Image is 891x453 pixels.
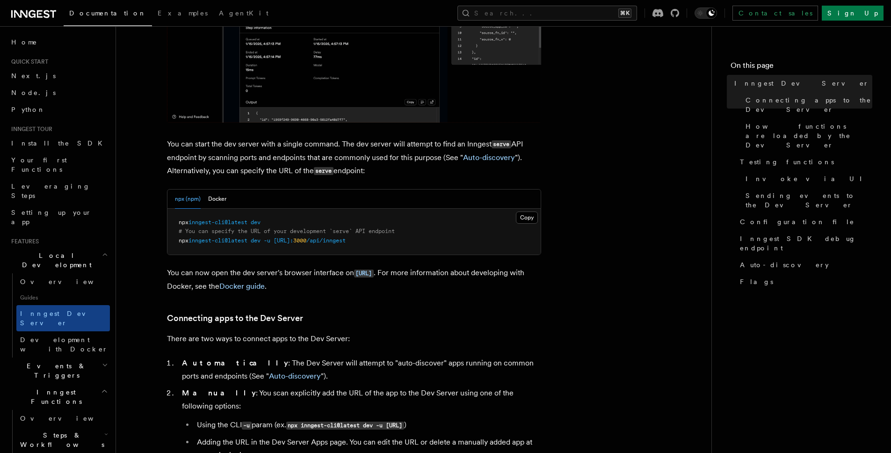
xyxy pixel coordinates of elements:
span: [URL]: [274,237,293,244]
span: Overview [20,415,116,422]
a: [URL] [354,268,374,277]
span: Inngest Dev Server [20,310,100,327]
a: Your first Functions [7,152,110,178]
a: Docker guide [219,282,265,291]
span: Guides [16,290,110,305]
span: Flags [740,277,773,286]
span: Python [11,106,45,113]
span: Next.js [11,72,56,80]
button: Inngest Functions [7,384,110,410]
a: Setting up your app [7,204,110,230]
span: Inngest Functions [7,387,101,406]
span: Install the SDK [11,139,108,147]
button: Steps & Workflows [16,427,110,453]
button: Docker [208,190,226,209]
code: [URL] [354,270,374,278]
span: npx [179,219,188,226]
span: Overview [20,278,116,285]
span: dev [251,237,261,244]
span: Configuration file [740,217,855,226]
a: Connecting apps to the Dev Server [167,312,303,325]
p: You can now open the dev server's browser interface on . For more information about developing wi... [167,266,541,293]
code: -u [242,422,252,430]
button: npx (npm) [175,190,201,209]
a: Sign Up [822,6,884,21]
a: Leveraging Steps [7,178,110,204]
strong: Automatically [182,358,288,367]
a: Testing functions [736,153,872,170]
a: Auto-discovery [269,372,321,380]
a: Contact sales [732,6,818,21]
span: inngest-cli@latest [188,237,247,244]
span: Setting up your app [11,209,92,226]
a: Node.js [7,84,110,101]
span: Events & Triggers [7,361,102,380]
button: Toggle dark mode [695,7,717,19]
a: Auto-discovery [736,256,872,273]
span: Inngest tour [7,125,52,133]
span: Inngest SDK debug endpoint [740,234,872,253]
a: Auto-discovery [463,153,515,162]
a: Flags [736,273,872,290]
span: Documentation [69,9,146,17]
button: Local Development [7,247,110,273]
code: serve [314,167,333,175]
span: Node.js [11,89,56,96]
a: Sending events to the Dev Server [742,187,872,213]
h4: On this page [731,60,872,75]
a: Invoke via UI [742,170,872,187]
a: Next.js [7,67,110,84]
a: How functions are loaded by the Dev Server [742,118,872,153]
a: Documentation [64,3,152,26]
span: Your first Functions [11,156,67,173]
span: 3000 [293,237,306,244]
a: Inngest Dev Server [731,75,872,92]
p: You can start the dev server with a single command. The dev server will attempt to find an Innges... [167,138,541,178]
kbd: ⌘K [618,8,631,18]
a: Connecting apps to the Dev Server [742,92,872,118]
span: Inngest Dev Server [734,79,869,88]
a: Overview [16,410,110,427]
span: /api/inngest [306,237,346,244]
p: There are two ways to connect apps to the Dev Server: [167,332,541,345]
span: Auto-discovery [740,260,829,270]
button: Search...⌘K [457,6,637,21]
a: Overview [16,273,110,290]
code: npx inngest-cli@latest dev -u [URL] [286,422,404,430]
span: Connecting apps to the Dev Server [746,95,872,114]
div: Local Development [7,273,110,358]
span: Quick start [7,58,48,66]
span: Development with Docker [20,336,108,353]
li: Using the CLI param (ex. ) [194,418,541,432]
a: Development with Docker [16,331,110,358]
a: Home [7,34,110,51]
span: Testing functions [740,157,834,167]
span: dev [251,219,261,226]
span: Sending events to the Dev Server [746,191,872,210]
span: Examples [158,9,208,17]
code: serve [492,140,511,148]
span: -u [264,237,270,244]
button: Events & Triggers [7,358,110,384]
span: Steps & Workflows [16,431,104,449]
span: Local Development [7,251,102,270]
a: Inngest Dev Server [16,305,110,331]
a: AgentKit [213,3,274,25]
a: Python [7,101,110,118]
button: Copy [516,212,538,224]
span: Invoke via UI [746,174,870,183]
li: : The Dev Server will attempt to "auto-discover" apps running on common ports and endpoints (See ... [179,357,541,383]
span: Leveraging Steps [11,183,90,199]
span: Home [11,37,37,47]
span: How functions are loaded by the Dev Server [746,122,872,150]
a: Examples [152,3,213,25]
strong: Manually [182,388,256,397]
span: # You can specify the URL of your development `serve` API endpoint [179,228,395,234]
span: Features [7,238,39,245]
a: Install the SDK [7,135,110,152]
span: inngest-cli@latest [188,219,247,226]
a: Inngest SDK debug endpoint [736,230,872,256]
span: AgentKit [219,9,268,17]
span: npx [179,237,188,244]
a: Configuration file [736,213,872,230]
